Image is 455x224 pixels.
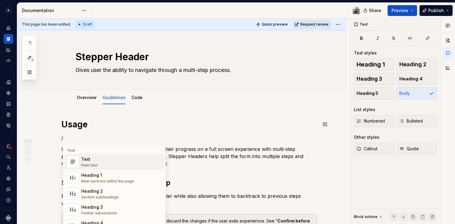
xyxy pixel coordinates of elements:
a: Assets [4,99,13,109]
a: Overview [77,95,97,100]
div: Guidelines [100,91,128,104]
a: Invite team [4,163,13,173]
a: Guidelines [103,95,125,100]
span: Callout [357,146,377,152]
div: List styles [354,107,375,113]
a: Design tokens [4,77,13,87]
button: R [1,4,16,17]
a: Analytics [4,45,13,54]
span: Publish [428,8,444,14]
span: / [61,135,63,141]
div: Documentation [22,8,79,14]
a: Code automation [4,56,13,65]
div: R [5,7,12,14]
span: Quick preview [262,22,288,27]
button: Heading 5 [354,87,394,99]
div: Code [129,91,145,104]
button: Share [360,5,385,16]
button: Contact support [4,185,13,194]
div: Text styles [354,50,377,56]
span: Heading 4 [399,76,422,82]
div: Block actions [354,213,383,221]
a: Code [132,95,143,100]
a: Documentation [4,34,13,44]
button: Notifications [4,141,13,151]
span: Numbered [357,118,385,124]
a: Settings [4,174,13,183]
button: Request review [293,20,331,29]
button: Bulleted [397,115,437,127]
p: For every step, save the information users enter while also allowing them to backtrack to previou... [61,192,317,207]
p: Use the Stepper Header to help users track their progress on a full screen experience with multi-... [61,145,317,167]
span: This page has been edited. [22,22,71,27]
button: Heading 4 [397,73,437,85]
span: Heading 5 [357,90,378,96]
h2: Save the progress of each step [61,178,317,188]
div: Other styles [354,134,379,140]
span: Request review [300,22,329,27]
svg: Supernova Logo [5,215,11,221]
span: 1 [29,58,34,62]
button: Quick preview [254,20,290,29]
button: Callout [354,143,394,155]
span: Heading 1 [357,61,385,67]
a: Components [4,88,13,98]
button: Quote [397,143,437,155]
img: Ian [353,7,360,14]
div: Draft [76,21,94,28]
span: Preview [392,8,408,14]
button: Search ⌘K [4,152,13,162]
button: Numbered [354,115,394,127]
span: Share [369,8,381,14]
a: Data sources [4,121,13,130]
textarea: Stepper Header [74,50,302,64]
textarea: Gives user the ability to navigate through a multi-step process. [74,65,302,75]
span: Bulleted [399,118,423,124]
span: Heading 3 [357,76,382,82]
button: Preview [388,5,417,16]
button: Heading 1 [354,58,394,70]
span: Heading 2 [399,61,426,67]
div: Overview [74,91,99,104]
a: Storybook stories [4,110,13,120]
button: Publish [419,5,453,16]
div: Block actions [354,214,378,219]
h1: Usage [61,119,317,130]
span: Quote [399,146,419,152]
a: Home [4,23,13,33]
button: Heading 2 [397,58,437,70]
button: Heading 3 [354,73,394,85]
